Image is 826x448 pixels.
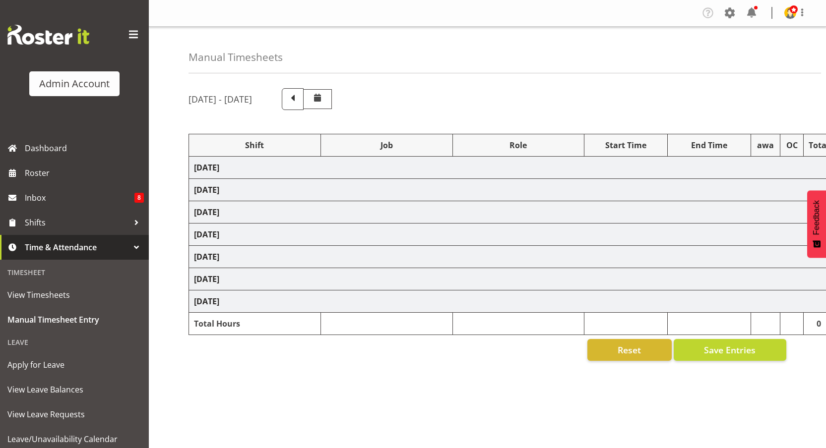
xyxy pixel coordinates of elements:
[7,357,141,372] span: Apply for Leave
[7,407,141,422] span: View Leave Requests
[7,382,141,397] span: View Leave Balances
[2,377,146,402] a: View Leave Balances
[189,313,321,335] td: Total Hours
[673,139,746,151] div: End Time
[189,94,252,105] h5: [DATE] - [DATE]
[25,190,134,205] span: Inbox
[25,166,144,180] span: Roster
[25,141,144,156] span: Dashboard
[2,332,146,352] div: Leave
[7,312,141,327] span: Manual Timesheet Entry
[2,262,146,282] div: Timesheet
[2,307,146,332] a: Manual Timesheet Entry
[589,139,662,151] div: Start Time
[812,200,821,235] span: Feedback
[7,432,141,447] span: Leave/Unavailability Calendar
[674,339,786,361] button: Save Entries
[189,52,283,63] h4: Manual Timesheets
[618,343,641,356] span: Reset
[39,76,110,91] div: Admin Account
[25,240,129,255] span: Time & Attendance
[194,139,316,151] div: Shift
[2,402,146,427] a: View Leave Requests
[326,139,447,151] div: Job
[785,139,798,151] div: OC
[134,193,144,203] span: 8
[587,339,672,361] button: Reset
[7,25,89,45] img: Rosterit website logo
[756,139,775,151] div: awa
[25,215,129,230] span: Shifts
[7,287,141,302] span: View Timesheets
[784,7,796,19] img: admin-rosteritf9cbda91fdf824d97c9d6345b1f660ea.png
[458,139,579,151] div: Role
[2,282,146,307] a: View Timesheets
[807,190,826,258] button: Feedback - Show survey
[2,352,146,377] a: Apply for Leave
[704,343,756,356] span: Save Entries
